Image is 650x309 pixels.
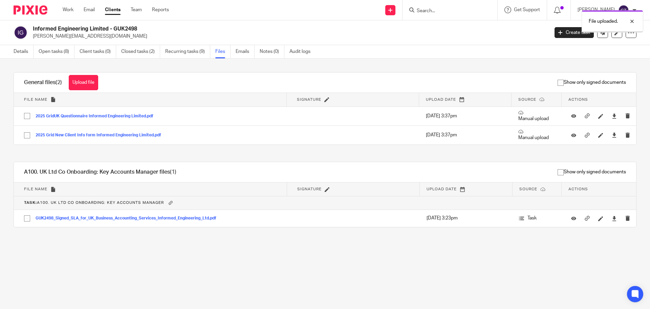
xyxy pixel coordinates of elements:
span: Upload date [426,98,456,101]
a: Closed tasks (2) [121,45,160,58]
a: Download [612,113,617,119]
span: Actions [568,98,588,101]
input: Select [21,110,34,122]
a: Download [612,132,617,138]
h1: General files [24,79,62,86]
p: Manual upload [518,110,555,122]
span: File name [24,98,47,101]
p: Task [519,215,555,221]
span: (2) [56,80,62,85]
a: Files [215,45,231,58]
button: GUK2498_Signed_SLA_for_UK_Business_Accounting_Services_Informed_Engineering_Ltd.pdf [36,216,221,221]
input: Select [21,212,34,225]
p: [PERSON_NAME][EMAIL_ADDRESS][DOMAIN_NAME] [33,33,544,40]
a: Audit logs [289,45,316,58]
p: [DATE] 3:37pm [426,132,505,138]
a: Reports [152,6,169,13]
p: [DATE] 3:37pm [426,113,505,119]
h2: Informed Engineering Limited - GUK2498 [33,25,442,33]
button: Upload file [69,75,98,90]
a: Create task [555,27,594,38]
a: Download [612,215,617,222]
a: Client tasks (0) [80,45,116,58]
button: 2025 GridUK Questionnaire Informed Engineering Limited.pdf [36,114,158,119]
span: File name [24,187,47,191]
a: Details [14,45,34,58]
h1: A100. UK Ltd Co Onboarding: Key Accounts Manager files [24,169,176,176]
a: Clients [105,6,121,13]
span: Source [518,98,536,101]
span: Signature [297,187,322,191]
a: Notes (0) [260,45,284,58]
img: Pixie [14,5,47,15]
a: Team [131,6,142,13]
span: Signature [297,98,321,101]
b: Task: [24,201,37,205]
span: A100. UK Ltd Co Onboarding: Key Accounts Manager [24,201,164,205]
span: Source [519,187,537,191]
img: svg%3E [618,5,629,16]
p: [DATE] 3:23pm [427,215,505,221]
span: Show only signed documents [558,169,626,175]
button: 2025 Grid New Client Info form Informed Engineering Limited.pdf [36,133,166,138]
img: svg%3E [14,25,28,40]
a: Email [84,6,95,13]
span: Upload date [427,187,457,191]
input: Select [21,129,34,142]
a: Recurring tasks (9) [165,45,210,58]
span: (1) [170,169,176,175]
a: Open tasks (8) [39,45,74,58]
a: Work [63,6,73,13]
p: File uploaded. [589,18,618,25]
p: Manual upload [518,129,555,141]
span: Actions [568,187,588,191]
span: Show only signed documents [558,79,626,86]
a: Emails [236,45,255,58]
